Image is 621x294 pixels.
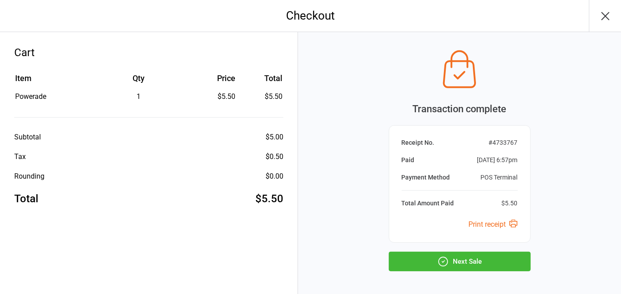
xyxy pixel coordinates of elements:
th: Qty [91,72,187,90]
div: Subtotal [14,132,41,143]
div: Transaction complete [389,102,531,116]
div: # 4733767 [489,138,518,147]
div: Rounding [14,171,44,182]
span: Powerade [15,92,46,101]
div: $5.00 [266,132,283,143]
div: $5.50 [255,191,283,207]
div: 1 [91,91,187,102]
button: Next Sale [389,252,531,271]
div: Price [188,72,235,84]
div: Cart [14,45,283,61]
div: Payment Method [402,173,450,182]
div: $5.50 [502,199,518,208]
th: Total [239,72,282,90]
div: Total [14,191,38,207]
div: Paid [402,155,415,165]
div: Receipt No. [402,138,435,147]
td: $5.50 [239,91,282,102]
div: POS Terminal [481,173,518,182]
div: Tax [14,151,26,162]
div: $0.00 [266,171,283,182]
div: $0.50 [266,151,283,162]
th: Item [15,72,90,90]
a: Print receipt [469,220,518,229]
div: [DATE] 6:57pm [477,155,518,165]
div: $5.50 [188,91,235,102]
div: Total Amount Paid [402,199,454,208]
